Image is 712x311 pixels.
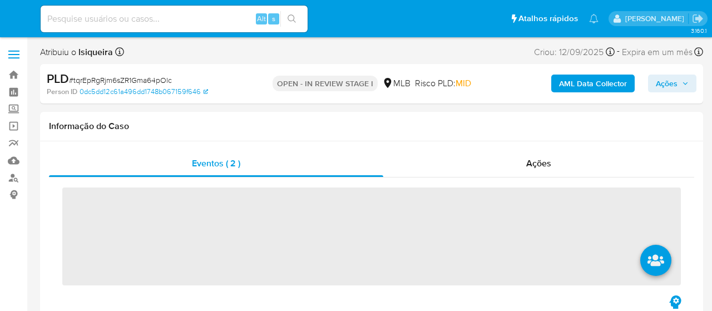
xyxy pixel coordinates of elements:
[40,46,113,58] span: Atribuiu o
[656,75,678,92] span: Ações
[551,75,635,92] button: AML Data Collector
[273,76,378,91] p: OPEN - IN REVIEW STAGE I
[47,87,77,97] b: Person ID
[589,14,599,23] a: Notificações
[192,157,240,170] span: Eventos ( 2 )
[692,13,704,24] a: Sair
[415,77,471,90] span: Risco PLD:
[526,157,551,170] span: Ações
[62,187,681,285] span: ‌
[47,70,69,87] b: PLD
[80,87,208,97] a: 0dc5dd12c61a496dd1748b067159f646
[622,46,693,58] span: Expira em um mês
[518,13,578,24] span: Atalhos rápidos
[648,75,696,92] button: Ações
[41,12,308,26] input: Pesquise usuários ou casos...
[280,11,303,27] button: search-icon
[257,13,266,24] span: Alt
[625,13,688,24] p: leticia.siqueira@mercadolivre.com
[534,45,615,60] div: Criou: 12/09/2025
[382,77,411,90] div: MLB
[76,46,113,58] b: lsiqueira
[559,75,627,92] b: AML Data Collector
[456,77,471,90] span: MID
[272,13,275,24] span: s
[49,121,694,132] h1: Informação do Caso
[69,75,172,86] span: # tqrEpRgRjm6sZR1Gma64pOlc
[617,45,620,60] span: -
